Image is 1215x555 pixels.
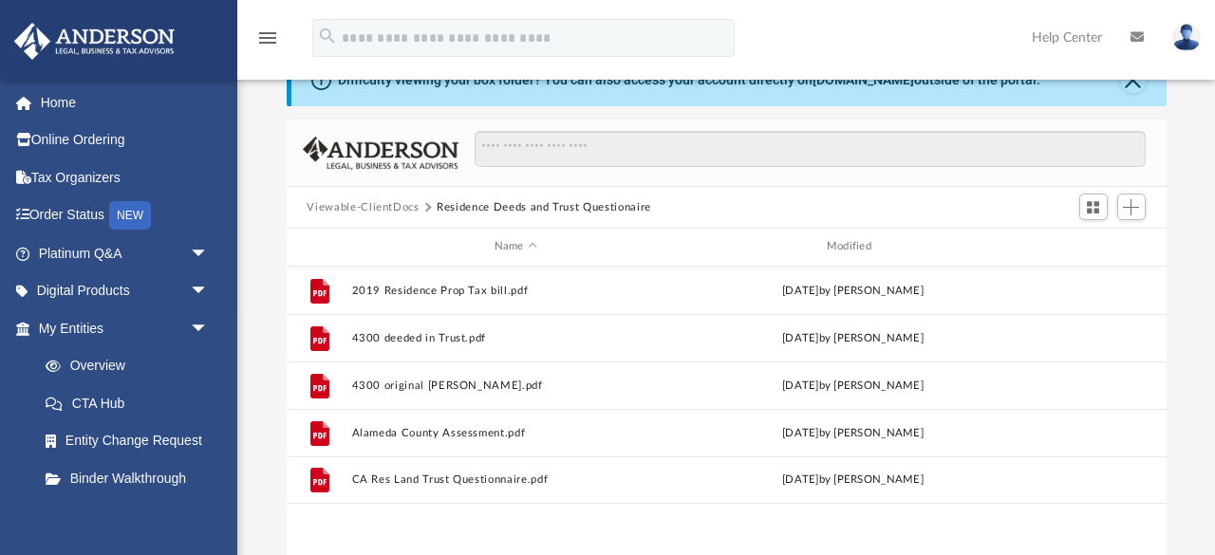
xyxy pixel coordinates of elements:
button: Add [1117,194,1146,220]
div: [DATE] by [PERSON_NAME] [688,424,1017,441]
a: My Entitiesarrow_drop_down [13,309,237,347]
a: Overview [27,347,237,385]
a: Home [13,83,237,121]
img: Anderson Advisors Platinum Portal [9,23,180,60]
span: arrow_drop_down [190,272,228,311]
a: Entity Change Request [27,422,237,460]
a: CTA Hub [27,384,237,422]
a: Digital Productsarrow_drop_down [13,272,237,310]
button: CA Res Land Trust Questionnaire.pdf [351,473,680,486]
span: arrow_drop_down [190,234,228,273]
div: Difficulty viewing your box folder? You can also access your account directly on outside of the p... [338,70,1040,90]
div: id [294,238,342,255]
a: [DOMAIN_NAME] [813,72,914,87]
a: Online Ordering [13,121,237,159]
button: Viewable-ClientDocs [307,199,419,216]
div: id [1025,238,1158,255]
div: [DATE] by [PERSON_NAME] [688,377,1017,394]
div: [DATE] by [PERSON_NAME] [688,329,1017,346]
a: Binder Walkthrough [27,459,237,497]
div: [DATE] by [PERSON_NAME] [688,472,1017,489]
a: Platinum Q&Aarrow_drop_down [13,234,237,272]
div: [DATE] by [PERSON_NAME] [688,282,1017,299]
i: search [317,26,338,46]
img: User Pic [1172,24,1201,51]
button: 4300 original [PERSON_NAME].pdf [351,379,680,392]
div: Name [350,238,680,255]
button: Switch to Grid View [1079,194,1108,220]
button: Residence Deeds and Trust Questionaire [437,199,651,216]
button: Close [1120,66,1147,93]
span: arrow_drop_down [190,309,228,348]
button: 2019 Residence Prop Tax bill.pdf [351,285,680,297]
div: Modified [687,238,1017,255]
a: Tax Organizers [13,158,237,196]
a: Order StatusNEW [13,196,237,235]
button: 4300 deeded in Trust.pdf [351,332,680,344]
button: Alameda County Assessment.pdf [351,427,680,439]
i: menu [256,27,279,49]
a: menu [256,36,279,49]
input: Search files and folders [475,131,1145,167]
div: NEW [109,201,151,230]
